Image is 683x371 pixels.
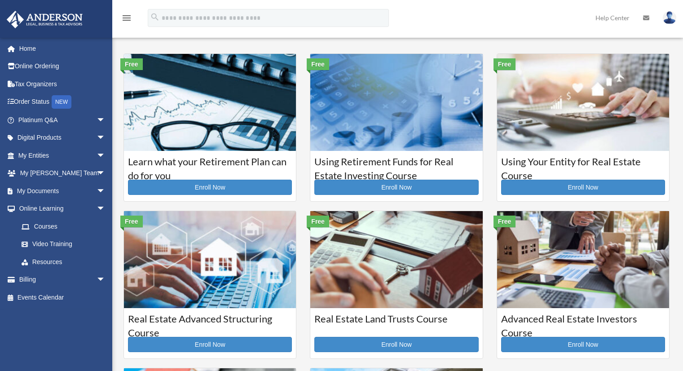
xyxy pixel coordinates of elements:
[120,58,143,70] div: Free
[97,200,115,218] span: arrow_drop_down
[6,182,119,200] a: My Documentsarrow_drop_down
[307,216,329,227] div: Free
[6,111,119,129] a: Platinum Q&Aarrow_drop_down
[494,58,516,70] div: Free
[314,155,478,177] h3: Using Retirement Funds for Real Estate Investing Course
[97,146,115,165] span: arrow_drop_down
[663,11,676,24] img: User Pic
[97,182,115,200] span: arrow_drop_down
[97,111,115,129] span: arrow_drop_down
[121,16,132,23] a: menu
[97,271,115,289] span: arrow_drop_down
[120,216,143,227] div: Free
[6,200,119,218] a: Online Learningarrow_drop_down
[501,180,665,195] a: Enroll Now
[6,146,119,164] a: My Entitiesarrow_drop_down
[13,253,119,271] a: Resources
[314,180,478,195] a: Enroll Now
[314,337,478,352] a: Enroll Now
[97,129,115,147] span: arrow_drop_down
[128,155,292,177] h3: Learn what your Retirement Plan can do for you
[121,13,132,23] i: menu
[6,57,119,75] a: Online Ordering
[13,217,115,235] a: Courses
[501,155,665,177] h3: Using Your Entity for Real Estate Course
[128,180,292,195] a: Enroll Now
[501,337,665,352] a: Enroll Now
[128,312,292,335] h3: Real Estate Advanced Structuring Course
[6,288,119,306] a: Events Calendar
[307,58,329,70] div: Free
[4,11,85,28] img: Anderson Advisors Platinum Portal
[494,216,516,227] div: Free
[150,12,160,22] i: search
[314,312,478,335] h3: Real Estate Land Trusts Course
[6,75,119,93] a: Tax Organizers
[501,312,665,335] h3: Advanced Real Estate Investors Course
[6,271,119,289] a: Billingarrow_drop_down
[6,40,119,57] a: Home
[6,164,119,182] a: My [PERSON_NAME] Teamarrow_drop_down
[6,129,119,147] a: Digital Productsarrow_drop_down
[52,95,71,109] div: NEW
[97,164,115,183] span: arrow_drop_down
[6,93,119,111] a: Order StatusNEW
[128,337,292,352] a: Enroll Now
[13,235,119,253] a: Video Training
